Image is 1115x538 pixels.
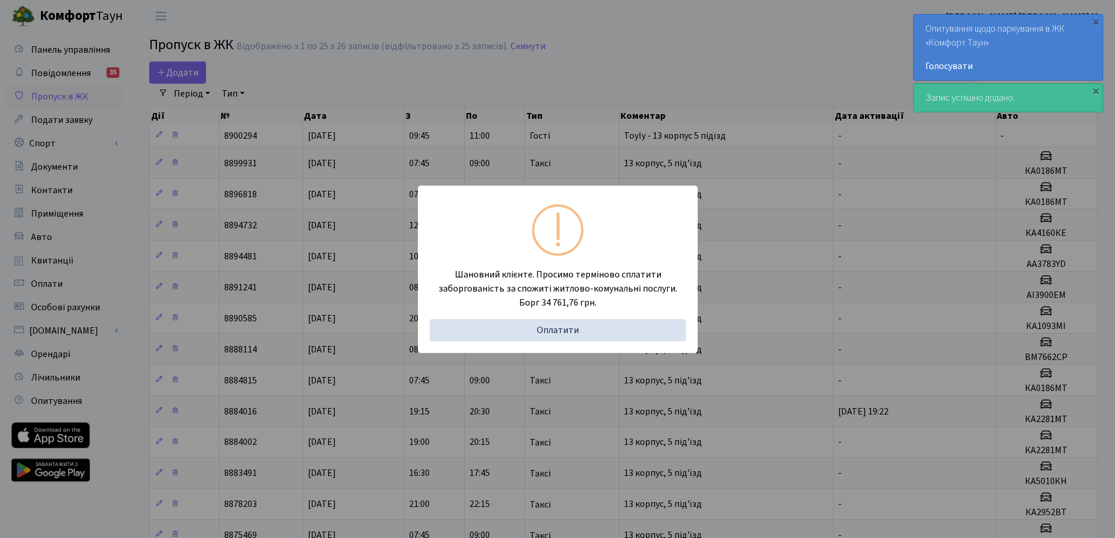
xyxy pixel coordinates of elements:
[430,319,686,341] a: Оплатити
[925,59,1091,73] a: Голосувати
[914,84,1103,112] div: Запис успішно додано.
[430,268,686,341] div: Шановний клієнте. Просимо терміново сплатити заборгованість за спожиті житлово-комунальні послуги...
[1090,16,1102,28] div: ×
[914,15,1103,80] div: Опитування щодо паркування в ЖК «Комфорт Таун»
[1090,85,1102,97] div: ×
